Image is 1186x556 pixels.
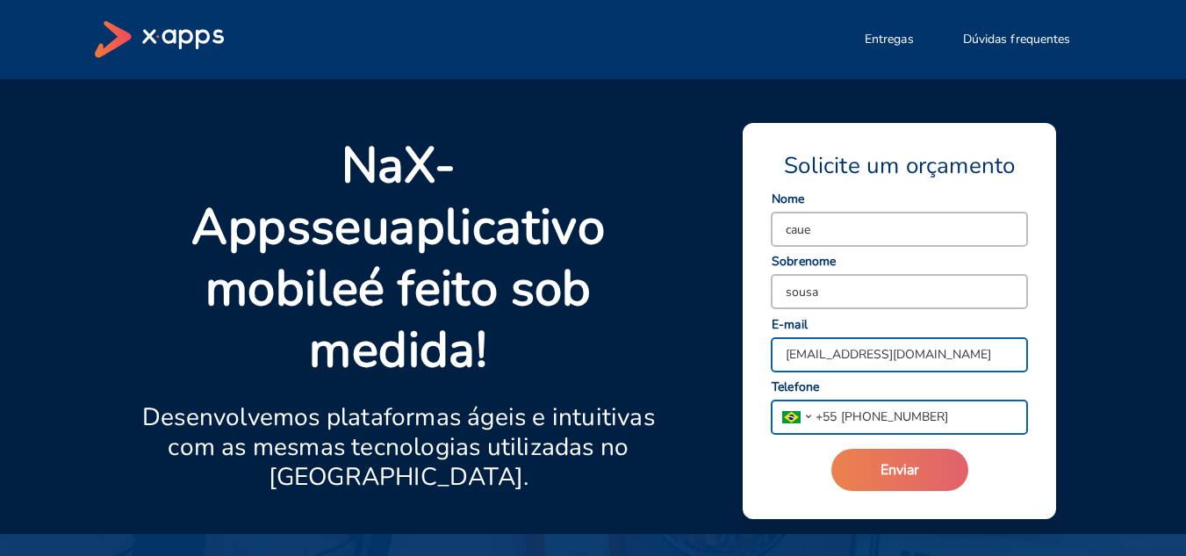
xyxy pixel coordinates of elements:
[784,151,1015,181] span: Solicite um orçamento
[137,135,661,381] p: Na seu é feito sob medida!
[772,213,1027,246] input: Seu nome
[137,402,661,492] p: Desenvolvemos plataformas ágeis e intuitivas com as mesmas tecnologias utilizadas no [GEOGRAPHIC_...
[831,449,968,491] button: Enviar
[881,460,919,480] span: Enviar
[963,31,1071,48] span: Dúvidas frequentes
[942,22,1092,57] button: Dúvidas frequentes
[205,193,605,322] strong: aplicativo mobile
[772,275,1027,308] input: Seu sobrenome
[191,132,456,261] strong: X-Apps
[844,22,935,57] button: Entregas
[837,401,1027,434] input: 99 99999 9999
[772,338,1027,372] input: Seu melhor e-mail
[816,408,837,426] span: + 55
[865,31,914,48] span: Entregas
